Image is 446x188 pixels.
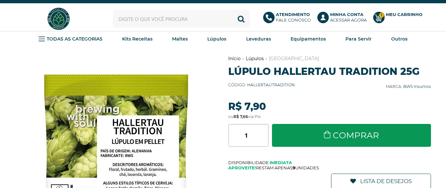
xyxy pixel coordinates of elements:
a: Comprar [272,124,431,147]
strong: Outros [391,36,407,42]
span: ou via Pix [228,114,261,119]
a: Kits Receitas [122,34,152,44]
a: TODAS AS CATEGORIAS [39,34,103,44]
a: Lúpulos [207,34,226,44]
b: Marca: [386,84,402,89]
a: Maltes [172,34,188,44]
strong: Kits Receitas [122,36,152,42]
span: Restam apenas unidades [228,165,431,170]
b: Minha Conta [330,12,363,17]
strong: TODAS AS CATEGORIAS [47,36,103,42]
b: Atendimento [276,12,310,17]
strong: R$ 7,90 [228,100,266,112]
strong: Maltes [172,36,188,42]
strong: Equipamentos [291,36,326,42]
b: Código: [228,82,246,87]
strong: 1 [379,12,384,18]
a: BWS Insumos [403,84,431,89]
strong: Lúpulos [207,36,226,42]
strong: Leveduras [246,36,271,42]
img: Hopfen Haus BrewShop [46,7,71,31]
input: Digite o que você procura [113,10,250,28]
a: Lúpulos [246,56,264,61]
a: [GEOGRAPHIC_DATA] [269,56,319,61]
a: Minha ContaAcessar agora [317,12,367,26]
b: Imediata [270,160,292,165]
a: Outros [391,34,407,44]
a: Para Servir [345,34,372,44]
p: Acessar agora [330,12,367,23]
span: Disponibilidade: [228,160,431,165]
b: 9 [293,165,295,170]
span: HALLERTAUTRADITION [247,82,295,87]
b: Aproveite! [228,165,256,170]
a: Equipamentos [291,34,326,44]
a: AtendimentoFale conosco [263,12,311,26]
p: Fale conosco [276,12,311,23]
a: Leveduras [246,34,271,44]
a: Início [228,56,241,61]
button: Buscar [232,10,250,28]
strong: R$ 7,66 [233,114,248,119]
b: Meu Carrinho [386,12,422,17]
h1: Lúpulo Hallertau Tradition 25g [228,65,431,77]
strong: Para Servir [345,36,372,42]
